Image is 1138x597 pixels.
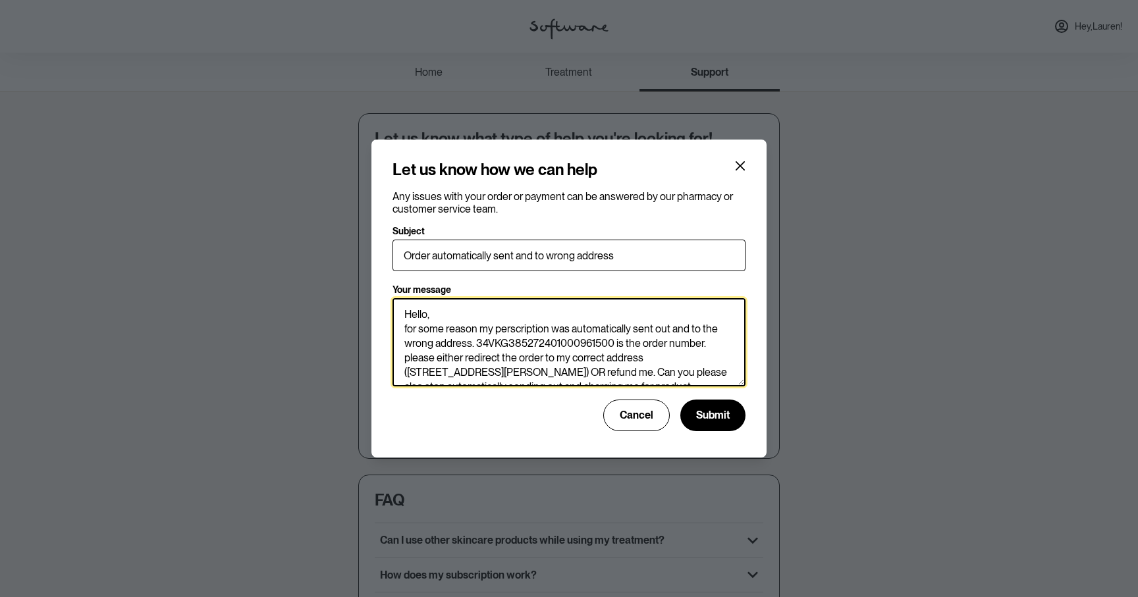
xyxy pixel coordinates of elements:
h4: Let us know how we can help [393,161,597,180]
p: Subject [393,226,425,237]
p: Your message [393,284,451,296]
span: Submit [696,409,730,421]
button: Close [730,155,751,176]
button: Submit [680,400,745,431]
span: Cancel [620,409,653,421]
button: Cancel [603,400,670,431]
p: Any issues with your order or payment can be answered by our pharmacy or customer service team. [393,190,745,215]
